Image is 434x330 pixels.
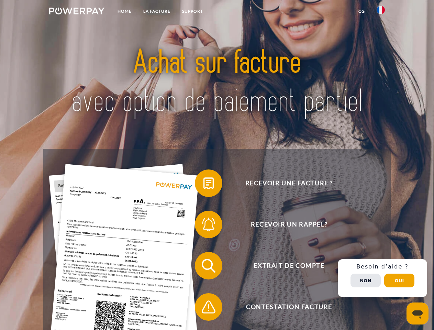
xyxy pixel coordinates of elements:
div: Schnellhilfe [338,259,427,297]
img: title-powerpay_fr.svg [66,33,368,132]
span: Contestation Facture [205,293,373,321]
a: Support [176,5,209,18]
button: Non [350,274,381,287]
iframe: Bouton de lancement de la fenêtre de messagerie [407,302,429,324]
img: qb_bell.svg [200,216,217,233]
span: Recevoir une facture ? [205,169,373,197]
button: Recevoir une facture ? [195,169,374,197]
img: logo-powerpay-white.svg [49,8,104,14]
img: qb_bill.svg [200,175,217,192]
button: Contestation Facture [195,293,374,321]
h3: Besoin d’aide ? [342,263,423,270]
img: qb_search.svg [200,257,217,274]
button: Recevoir un rappel? [195,211,374,238]
span: Extrait de compte [205,252,373,279]
button: Oui [384,274,414,287]
a: Home [112,5,137,18]
img: fr [377,6,385,14]
a: CG [353,5,371,18]
button: Extrait de compte [195,252,374,279]
img: qb_warning.svg [200,298,217,316]
a: LA FACTURE [137,5,176,18]
span: Recevoir un rappel? [205,211,373,238]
